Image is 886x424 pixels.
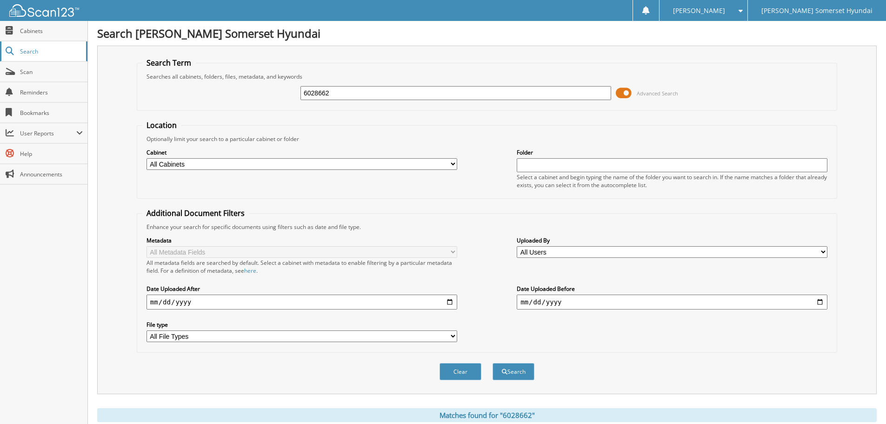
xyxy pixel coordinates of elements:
[517,285,827,293] label: Date Uploaded Before
[142,223,832,231] div: Enhance your search for specific documents using filters such as date and file type.
[9,4,79,17] img: scan123-logo-white.svg
[637,90,678,97] span: Advanced Search
[20,88,83,96] span: Reminders
[20,47,81,55] span: Search
[147,321,457,329] label: File type
[147,236,457,244] label: Metadata
[142,73,832,81] div: Searches all cabinets, folders, files, metadata, and keywords
[142,58,196,68] legend: Search Term
[517,236,827,244] label: Uploaded By
[517,148,827,156] label: Folder
[493,363,534,380] button: Search
[147,259,457,275] div: All metadata fields are searched by default. Select a cabinet with metadata to enable filtering b...
[20,68,83,76] span: Scan
[20,27,83,35] span: Cabinets
[97,26,877,41] h1: Search [PERSON_NAME] Somerset Hyundai
[244,267,256,275] a: here
[20,109,83,117] span: Bookmarks
[761,8,873,13] span: [PERSON_NAME] Somerset Hyundai
[20,150,83,158] span: Help
[673,8,725,13] span: [PERSON_NAME]
[142,135,832,143] div: Optionally limit your search to a particular cabinet or folder
[147,295,457,310] input: start
[97,408,877,422] div: Matches found for "6028662"
[147,285,457,293] label: Date Uploaded After
[147,148,457,156] label: Cabinet
[20,170,83,178] span: Announcements
[517,295,827,310] input: end
[440,363,481,380] button: Clear
[517,173,827,189] div: Select a cabinet and begin typing the name of the folder you want to search in. If the name match...
[20,129,76,137] span: User Reports
[142,120,181,130] legend: Location
[142,208,249,218] legend: Additional Document Filters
